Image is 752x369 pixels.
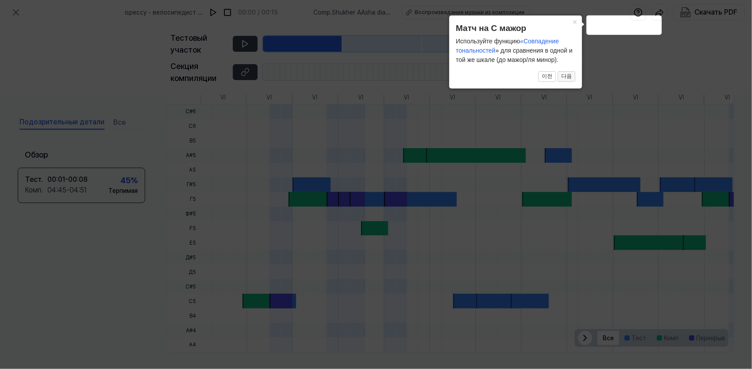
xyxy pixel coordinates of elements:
div: Используйте функцию » для сравнения в одной и той же шкале (до мажор/ля минор). [456,37,575,65]
header: Матч на C мажор [456,22,575,35]
span: «Совпадение тональностей [456,38,559,54]
button: 다음 [558,71,575,82]
button: Закрывать [568,15,582,28]
button: 이전 [538,71,556,82]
